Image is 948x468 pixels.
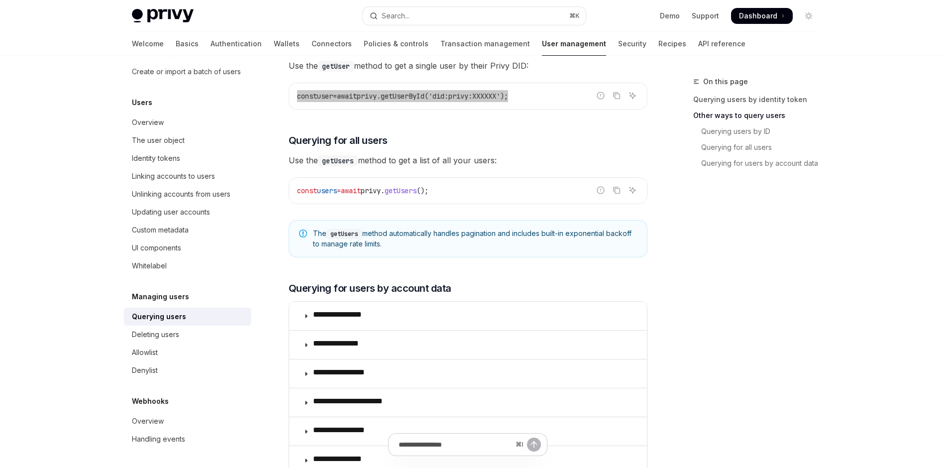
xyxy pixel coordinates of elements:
a: Overview [124,412,251,430]
a: Basics [176,32,199,56]
span: Use the method to get a single user by their Privy DID: [289,59,647,73]
code: getUsers [318,155,358,166]
a: Denylist [124,361,251,379]
span: The method automatically handles pagination and includes built-in exponential backoff to manage r... [313,229,637,249]
button: Ask AI [626,89,639,102]
span: ⌘ K [569,12,580,20]
a: Unlinking accounts from users [124,185,251,203]
span: privy [361,186,381,195]
div: Create or import a batch of users [132,66,241,78]
a: Demo [660,11,680,21]
a: Other ways to query users [693,108,825,123]
button: Copy the contents from the code block [610,184,623,197]
img: light logo [132,9,194,23]
span: . [381,186,385,195]
button: Report incorrect code [594,184,607,197]
span: await [337,92,357,101]
a: Welcome [132,32,164,56]
a: Identity tokens [124,149,251,167]
button: Toggle dark mode [801,8,817,24]
span: getUserById [381,92,424,101]
span: On this page [703,76,748,88]
span: Querying for users by account data [289,281,451,295]
a: Transaction management [440,32,530,56]
svg: Note [299,230,307,237]
a: Authentication [211,32,262,56]
a: Support [692,11,719,21]
span: Use the method to get a list of all your users: [289,153,647,167]
a: Querying users by identity token [693,92,825,108]
a: Overview [124,114,251,131]
div: Linking accounts to users [132,170,215,182]
a: Custom metadata [124,221,251,239]
div: Querying users [132,311,186,323]
a: Security [618,32,646,56]
a: Querying users [124,308,251,326]
div: The user object [132,134,185,146]
span: ( [424,92,428,101]
div: Handling events [132,433,185,445]
span: Dashboard [739,11,777,21]
span: getUsers [385,186,417,195]
a: Dashboard [731,8,793,24]
h5: Users [132,97,152,109]
div: Updating user accounts [132,206,210,218]
div: Overview [132,117,164,128]
button: Ask AI [626,184,639,197]
span: = [333,92,337,101]
a: Create or import a batch of users [124,63,251,81]
span: Querying for all users [289,133,388,147]
span: 'did:privy:XXXXXX' [428,92,500,101]
a: Connectors [312,32,352,56]
button: Send message [527,438,541,452]
span: const [297,92,317,101]
span: (); [417,186,428,195]
a: Handling events [124,430,251,448]
span: await [341,186,361,195]
div: Overview [132,415,164,427]
a: Wallets [274,32,300,56]
h5: Webhooks [132,395,169,407]
a: User management [542,32,606,56]
a: Updating user accounts [124,203,251,221]
a: UI components [124,239,251,257]
button: Open search [363,7,586,25]
span: privy [357,92,377,101]
span: . [377,92,381,101]
div: Custom metadata [132,224,189,236]
h5: Managing users [132,291,189,303]
div: Denylist [132,364,158,376]
a: API reference [698,32,745,56]
a: The user object [124,131,251,149]
a: Querying users by ID [693,123,825,139]
div: Unlinking accounts from users [132,188,230,200]
a: Querying for all users [693,139,825,155]
a: Whitelabel [124,257,251,275]
a: Linking accounts to users [124,167,251,185]
a: Policies & controls [364,32,428,56]
div: Allowlist [132,347,158,358]
a: Deleting users [124,326,251,344]
span: user [317,92,333,101]
div: Search... [382,10,410,22]
span: ); [500,92,508,101]
div: UI components [132,242,181,254]
div: Whitelabel [132,260,167,272]
div: Identity tokens [132,152,180,164]
div: Deleting users [132,329,179,341]
code: getUser [318,61,354,72]
button: Copy the contents from the code block [610,89,623,102]
span: = [337,186,341,195]
input: Ask a question... [399,434,512,456]
button: Report incorrect code [594,89,607,102]
span: const [297,186,317,195]
code: getUsers [326,229,362,239]
a: Recipes [658,32,686,56]
span: users [317,186,337,195]
a: Querying for users by account data [693,155,825,171]
a: Allowlist [124,344,251,361]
